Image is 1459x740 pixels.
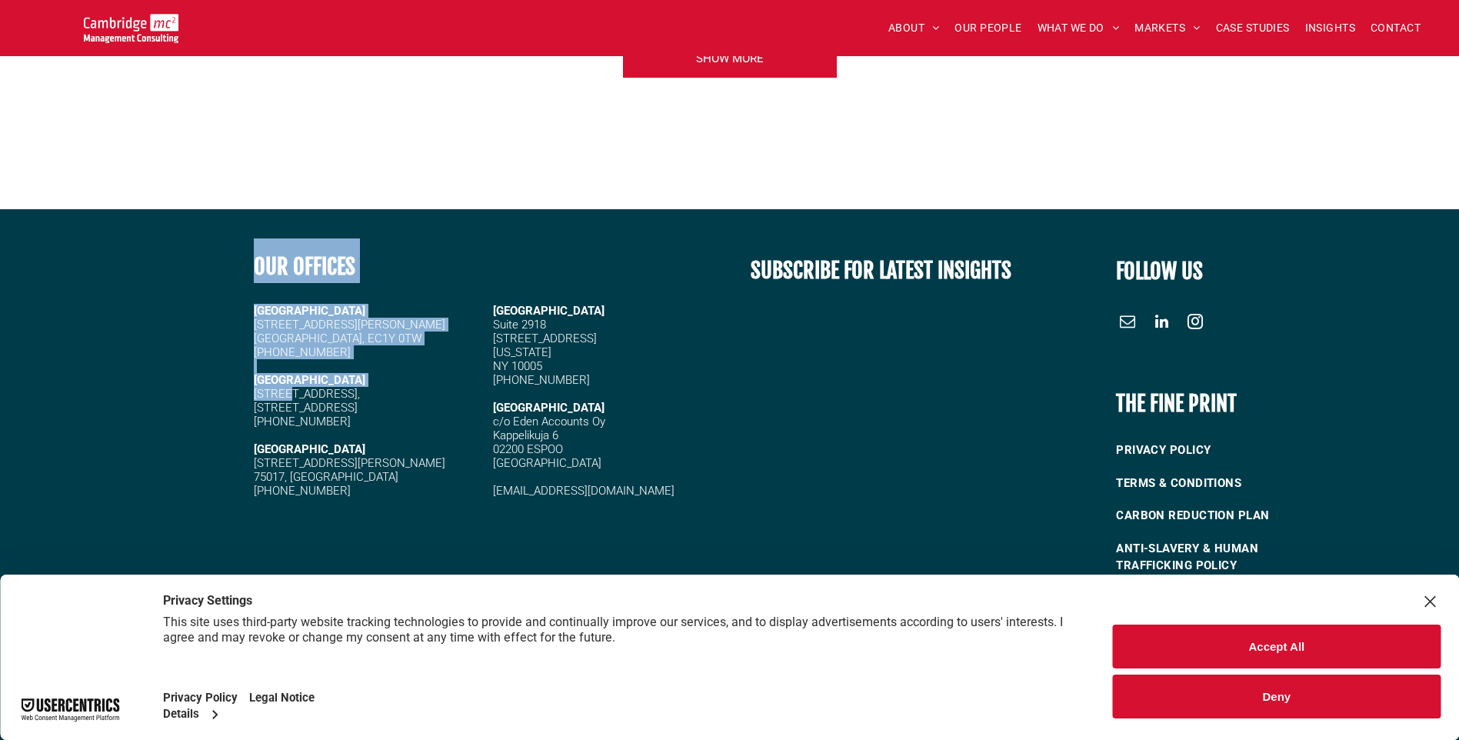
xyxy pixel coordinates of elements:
[1184,310,1207,337] a: instagram
[493,484,675,498] a: [EMAIL_ADDRESS][DOMAIN_NAME]
[493,318,546,332] span: Suite 2918
[84,14,178,43] img: Go to Homepage
[1208,16,1297,40] a: CASE STUDIES
[947,16,1029,40] a: OUR PEOPLE
[254,373,365,387] strong: [GEOGRAPHIC_DATA]
[254,387,360,401] span: [STREET_ADDRESS],
[254,401,358,415] span: [STREET_ADDRESS]
[493,345,551,359] span: [US_STATE]
[1116,258,1203,285] font: FOLLOW US
[84,16,178,32] a: Your Business Transformed | Cambridge Management Consulting
[493,373,590,387] span: [PHONE_NUMBER]
[493,401,605,415] span: [GEOGRAPHIC_DATA]
[881,16,948,40] a: ABOUT
[696,39,764,78] span: SHOW MORE
[254,253,355,280] b: OUR OFFICES
[254,415,351,428] span: [PHONE_NUMBER]
[1363,16,1428,40] a: CONTACT
[254,318,445,345] span: [STREET_ADDRESS][PERSON_NAME] [GEOGRAPHIC_DATA], EC1Y 0TW
[254,484,351,498] span: [PHONE_NUMBER]
[254,442,365,456] strong: [GEOGRAPHIC_DATA]
[254,470,398,484] span: 75017, [GEOGRAPHIC_DATA]
[493,415,605,470] span: c/o Eden Accounts Oy Kappelikuja 6 02200 ESPOO [GEOGRAPHIC_DATA]
[1127,16,1208,40] a: MARKETS
[493,359,542,373] span: NY 10005
[1116,310,1139,337] a: email
[254,345,351,359] span: [PHONE_NUMBER]
[1116,434,1325,467] a: PRIVACY POLICY
[1116,390,1237,417] b: THE FINE PRINT
[1030,16,1128,40] a: WHAT WE DO
[254,456,445,470] span: [STREET_ADDRESS][PERSON_NAME]
[1116,532,1325,582] a: ANTI-SLAVERY & HUMAN TRAFFICKING POLICY
[1297,16,1363,40] a: INSIGHTS
[493,304,605,318] span: [GEOGRAPHIC_DATA]
[493,332,597,345] span: [STREET_ADDRESS]
[622,38,838,78] a: Our Foundation | About | Cambridge Management Consulting
[1150,310,1173,337] a: linkedin
[1116,499,1325,532] a: CARBON REDUCTION PLAN
[1116,467,1325,500] a: TERMS & CONDITIONS
[254,304,365,318] strong: [GEOGRAPHIC_DATA]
